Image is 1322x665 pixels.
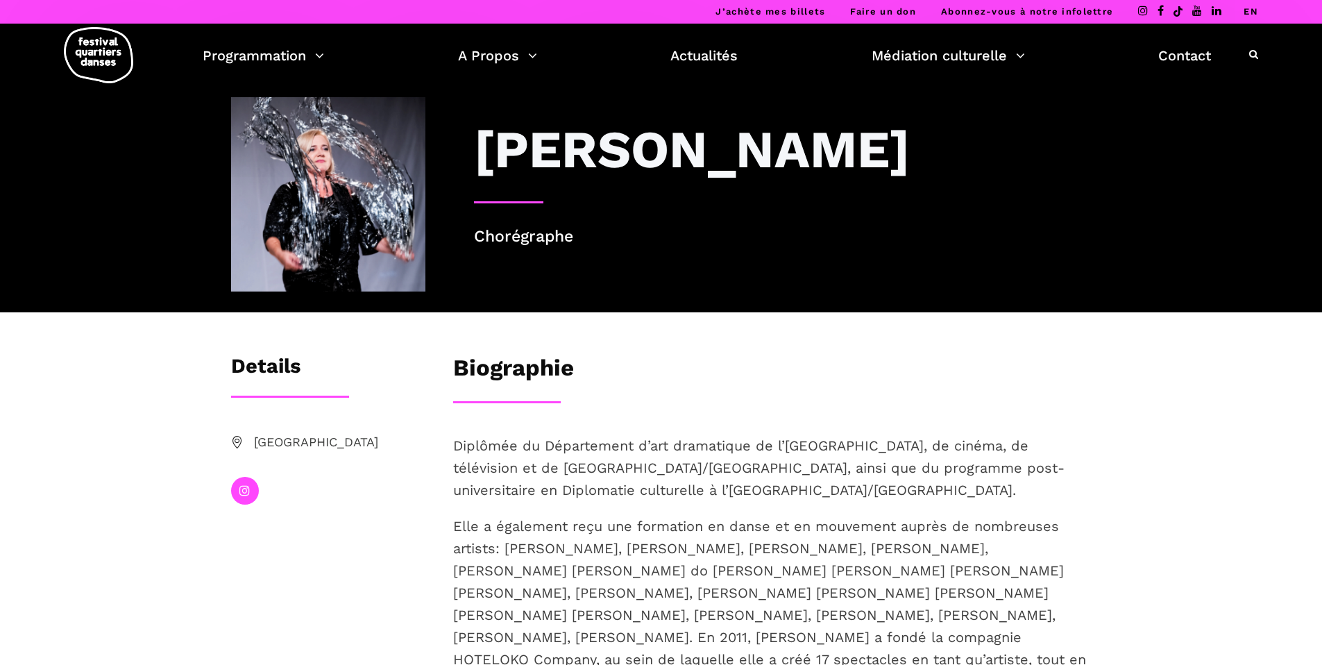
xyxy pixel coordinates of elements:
h3: Biographie [453,354,574,389]
a: Abonnez-vous à notre infolettre [941,6,1113,17]
img: logo-fqd-med [64,27,133,83]
a: A Propos [458,44,537,67]
p: Diplômée du Département d’art dramatique de l’[GEOGRAPHIC_DATA], de cinéma, de télévision et de [... [453,435,1092,501]
h3: [PERSON_NAME] [474,118,910,180]
span: [GEOGRAPHIC_DATA] [254,432,425,453]
a: Programmation [203,44,324,67]
a: Médiation culturelle [872,44,1025,67]
a: Actualités [670,44,738,67]
a: Contact [1158,44,1211,67]
a: J’achète mes billets [715,6,825,17]
img: Capture d’écran 2025-07-15 104611 [231,97,425,292]
p: Chorégraphe [474,224,1092,250]
a: Faire un don [850,6,916,17]
a: instagram [231,477,259,505]
h3: Details [231,354,300,389]
a: EN [1244,6,1258,17]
